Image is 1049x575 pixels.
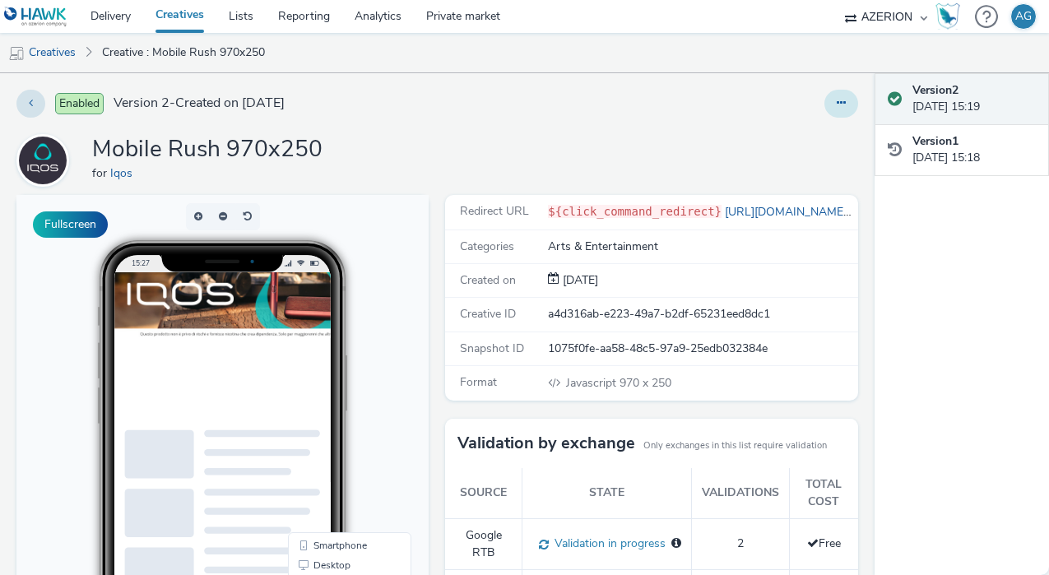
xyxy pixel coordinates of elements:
[460,203,529,219] span: Redirect URL
[16,152,76,168] a: Iqos
[8,45,25,62] img: mobile
[1015,4,1032,29] div: AG
[460,341,524,356] span: Snapshot ID
[564,375,671,391] span: 970 x 250
[275,341,392,360] li: Smartphone
[643,439,827,452] small: Only exchanges in this list require validation
[789,468,857,518] th: Total cost
[548,239,856,255] div: Arts & Entertainment
[460,239,514,254] span: Categories
[33,211,108,238] button: Fullscreen
[912,133,958,149] strong: Version 1
[110,165,139,181] a: Iqos
[737,536,744,551] span: 2
[548,205,722,218] code: ${click_command_redirect}
[297,345,350,355] span: Smartphone
[807,536,841,551] span: Free
[722,204,853,220] a: [URL][DOMAIN_NAME]
[460,374,497,390] span: Format
[548,306,856,322] div: a4d316ab-e223-49a7-b2df-65231eed8dc1
[935,3,960,30] img: Hawk Academy
[55,93,104,114] span: Enabled
[94,33,273,72] a: Creative : Mobile Rush 970x250
[19,137,67,184] img: Iqos
[935,3,967,30] a: Hawk Academy
[275,380,392,400] li: QR Code
[549,536,666,551] span: Validation in progress
[912,82,958,98] strong: Version 2
[460,306,516,322] span: Creative ID
[297,365,334,375] span: Desktop
[912,133,1036,167] div: [DATE] 15:18
[566,375,620,391] span: Javascript
[4,7,67,27] img: undefined Logo
[457,431,635,456] h3: Validation by exchange
[297,385,337,395] span: QR Code
[445,468,522,518] th: Source
[548,341,856,357] div: 1075f0fe-aa58-48c5-97a9-25edb032384e
[460,272,516,288] span: Created on
[912,82,1036,116] div: [DATE] 15:19
[114,94,285,113] span: Version 2 - Created on [DATE]
[275,360,392,380] li: Desktop
[115,63,133,72] span: 15:27
[692,468,789,518] th: Validations
[92,165,110,181] span: for
[522,468,692,518] th: State
[559,272,598,289] div: Creation 05 September 2025, 15:18
[92,134,323,165] h1: Mobile Rush 970x250
[445,519,522,570] td: Google RTB
[559,272,598,288] span: [DATE]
